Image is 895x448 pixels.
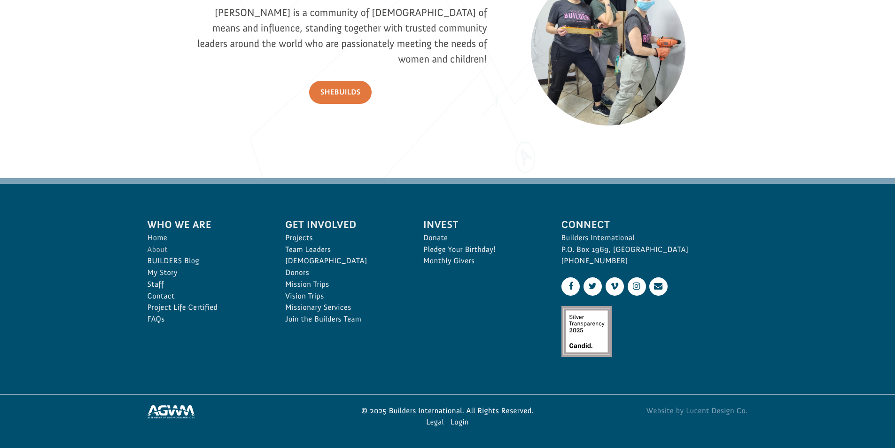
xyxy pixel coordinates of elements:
a: Website by Lucent Design Co. [552,405,748,417]
a: Facebook [561,277,580,296]
div: Champion City Church donated $2,000 [17,9,129,28]
a: Donate [423,232,541,244]
img: Assemblies of God World Missions [148,405,195,418]
span: Riverview , [GEOGRAPHIC_DATA] [25,38,108,44]
a: Mission Trips [285,279,403,291]
a: [DEMOGRAPHIC_DATA] [285,255,403,267]
a: Twitter [584,277,602,296]
span: [PERSON_NAME] is a community of [DEMOGRAPHIC_DATA] of means and influence, standing together with... [197,6,487,65]
span: Invest [423,217,541,232]
p: © 2025 Builders International. All Rights Reserved. [350,405,545,417]
img: emoji thumbsUp [76,20,83,27]
a: Legal [426,417,444,428]
button: Donate [133,19,175,36]
span: Who We Are [148,217,265,232]
a: Contact [148,291,265,302]
a: FAQs [148,314,265,325]
div: to [17,29,129,36]
a: SheBUILDS [309,81,372,104]
a: Vimeo [606,277,624,296]
a: Home [148,232,265,244]
strong: Project Shovel Ready [22,29,78,36]
a: Monthly Givers [423,255,541,267]
a: Missionary Services [285,302,403,314]
a: Login [451,417,469,428]
a: Join the Builders Team [285,314,403,325]
span: Connect [561,217,748,232]
span: Get Involved [285,217,403,232]
a: Vision Trips [285,291,403,302]
a: BUILDERS Blog [148,255,265,267]
a: Project Life Certified [148,302,265,314]
a: Donors [285,267,403,279]
a: Team Leaders [285,244,403,256]
a: Staff [148,279,265,291]
a: Contact Us [649,277,668,296]
a: Projects [285,232,403,244]
a: My Story [148,267,265,279]
a: Pledge Your Birthday! [423,244,541,256]
a: Instagram [628,277,646,296]
img: US.png [17,38,23,44]
a: About [148,244,265,256]
p: Builders International P.O. Box 1969, [GEOGRAPHIC_DATA] [PHONE_NUMBER] [561,232,748,267]
img: Silver Transparency Rating for 2025 by Candid [561,306,612,357]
